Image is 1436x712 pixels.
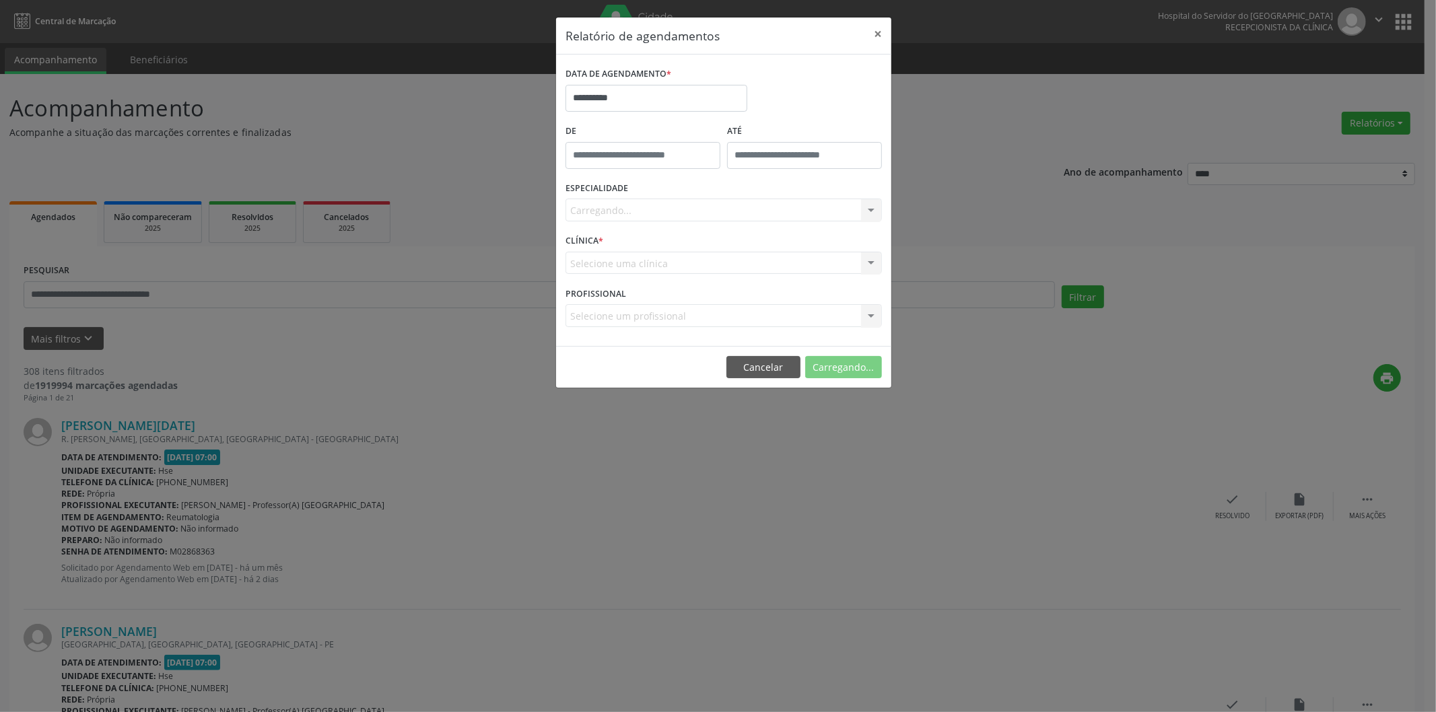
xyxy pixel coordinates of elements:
label: PROFISSIONAL [566,283,626,304]
h5: Relatório de agendamentos [566,27,720,44]
button: Carregando... [805,356,882,379]
label: De [566,121,720,142]
label: ATÉ [727,121,882,142]
label: DATA DE AGENDAMENTO [566,64,671,85]
button: Close [864,17,891,50]
label: CLÍNICA [566,231,603,252]
label: ESPECIALIDADE [566,178,628,199]
button: Cancelar [726,356,800,379]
